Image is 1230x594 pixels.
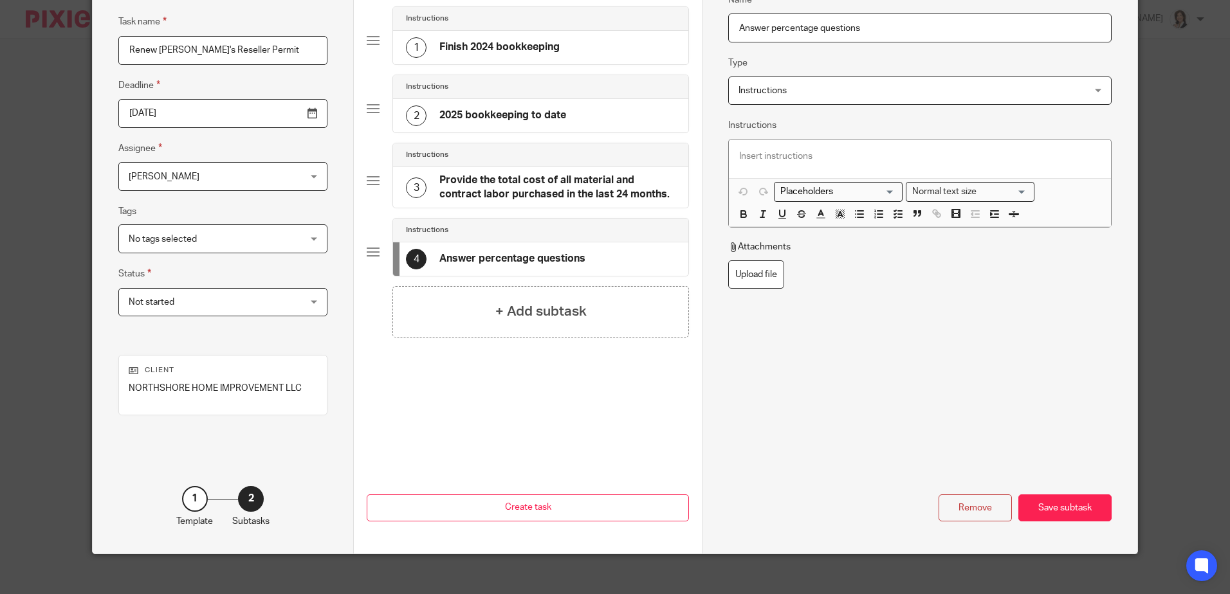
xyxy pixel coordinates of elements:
[406,150,448,160] h4: Instructions
[495,301,587,321] h4: + Add subtask
[739,86,787,95] span: Instructions
[406,105,427,126] div: 2
[406,177,427,198] div: 3
[238,486,264,512] div: 2
[1018,494,1112,522] div: Save subtask
[406,14,448,24] h4: Instructions
[728,57,748,69] label: Type
[176,515,213,528] p: Template
[939,494,1012,522] div: Remove
[118,141,162,156] label: Assignee
[439,252,585,265] h4: Answer percentage questions
[776,185,895,199] input: Search for option
[129,382,317,395] p: NORTHSHORE HOME IMPROVEMENT LLC
[728,119,776,132] label: Instructions
[980,185,1027,199] input: Search for option
[774,182,903,202] div: Placeholders
[906,182,1034,202] div: Text styles
[406,249,427,269] div: 4
[406,37,427,58] div: 1
[728,260,784,289] label: Upload file
[118,78,160,93] label: Deadline
[909,185,979,199] span: Normal text size
[182,486,208,512] div: 1
[406,225,448,235] h4: Instructions
[439,174,675,201] h4: Provide the total cost of all material and contract labor purchased in the last 24 months.
[129,172,199,181] span: [PERSON_NAME]
[728,240,791,253] p: Attachments
[439,109,566,122] h4: 2025 bookkeeping to date
[774,182,903,202] div: Search for option
[118,205,136,218] label: Tags
[439,40,560,54] h4: Finish 2024 bookkeeping
[118,266,151,281] label: Status
[118,14,167,29] label: Task name
[118,99,327,128] input: Pick a date
[129,365,317,375] p: Client
[367,494,689,522] button: Create task
[129,298,174,307] span: Not started
[232,515,270,528] p: Subtasks
[129,235,197,244] span: No tags selected
[906,182,1034,202] div: Search for option
[406,82,448,92] h4: Instructions
[118,36,327,65] input: Task name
